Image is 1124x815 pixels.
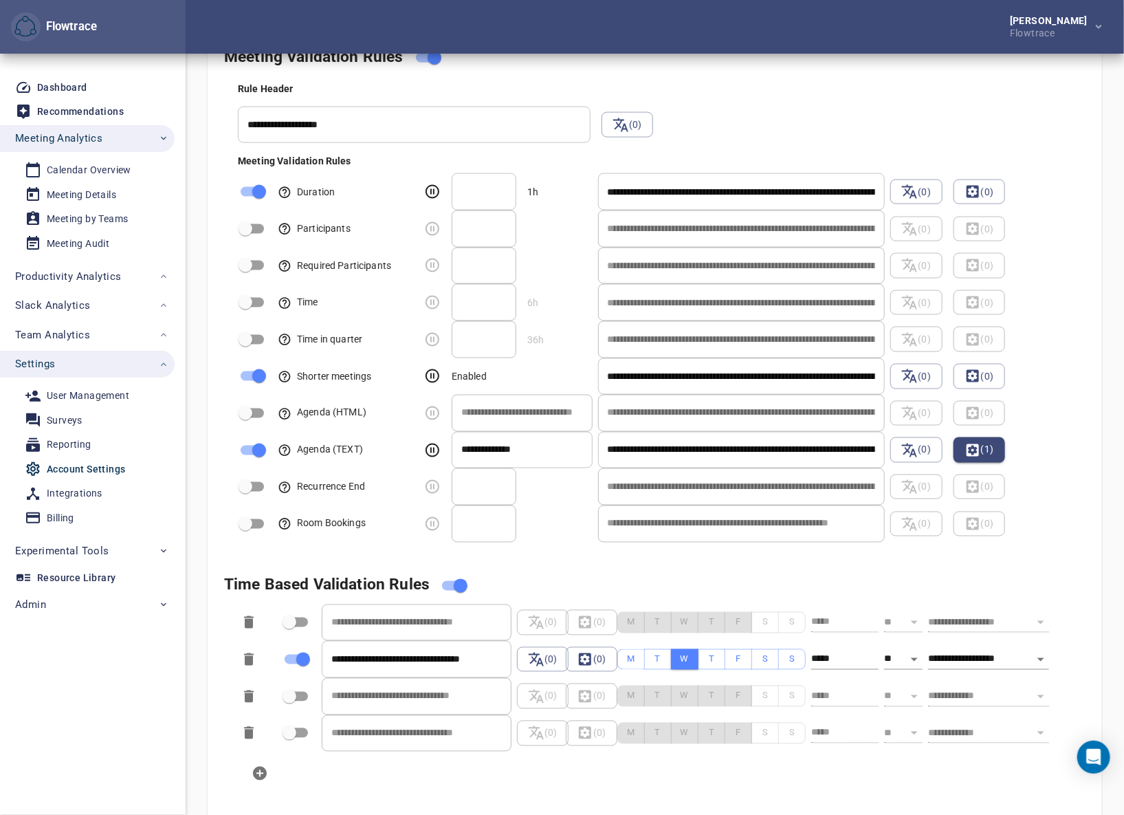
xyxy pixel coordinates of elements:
button: Delete this item [232,680,265,713]
svg: This rule is considered suggestion. Depending on the status, rule either stops user from sending ... [424,221,441,237]
div: Flowtrace [11,12,97,42]
span: T [651,652,665,668]
div: Flowtrace [1010,25,1093,38]
button: Flowtrace [11,12,41,42]
svg: This rule is considered suggestion. Depending on the status, rule either stops user from sending ... [424,257,441,274]
span: Meeting Validation Rules [238,155,351,166]
span: (0) [517,647,569,672]
span: W [681,652,689,668]
span: This rule can be used to validate contents of the HTML formatted agenda field. Field is automatic... [278,407,366,418]
div: User Management [47,387,129,404]
div: Recommendations [37,103,124,120]
svg: This rule is considered suggestion. Depending on the status, rule either stops user from sending ... [424,368,441,384]
div: 1h [522,180,544,204]
span: Experimental Tools [15,542,109,560]
button: Add new item [243,757,276,790]
span: (0) [901,442,931,458]
span: Header for your meeting policy rules. i.e. Meeting Policy Hints [238,83,294,94]
svg: This rule is considered suggestion. Depending on the status, rule either stops user from sending ... [424,405,441,422]
div: Resource Library [37,569,115,587]
span: (0) [528,651,558,669]
button: S [751,649,779,671]
button: M [617,649,645,671]
span: (0) [901,184,931,200]
span: Productivity Analytics [15,268,121,285]
span: (0) [577,651,606,669]
svg: This rule is considered suggestion. Depending on the status, rule either stops user from sending ... [424,479,441,495]
div: 36h [527,333,544,347]
svg: This rule is considered suggestion. Depending on the status, rule either stops user from sending ... [424,294,441,311]
div: Surveys [47,412,82,429]
span: Meeting Analytics [15,129,102,147]
div: 6h [527,296,538,309]
span: (0) [954,364,1005,389]
span: This rule can be used to validate the duration of the meeting. [278,186,335,197]
button: [PERSON_NAME]Flowtrace [988,12,1113,42]
button: Delete this item [232,717,265,750]
div: Billing [47,510,74,527]
span: Time Based Validation Rules [224,576,430,594]
div: Enabled [452,369,593,383]
button: S [778,649,806,671]
span: (0) [566,647,617,672]
svg: This rule is considered suggestion. Depending on the status, rule either stops user from sending ... [424,332,441,348]
div: Reporting [47,436,91,453]
span: (0) [965,368,994,384]
div: Meeting Details [47,186,116,204]
span: S [785,652,799,668]
span: (0) [901,368,931,384]
svg: This rule is considered suggestion. Depending on the status, rule either stops user from sending ... [424,442,441,459]
span: S [758,652,772,668]
span: (0) [954,180,1005,204]
span: This rule can be used to validate how long the recurring meeting is scheduled to run. [278,481,365,492]
span: This rule can be used to validate contents of the text formatted agenda field. Field is automatic... [278,444,363,455]
span: (0) [602,112,653,137]
span: Slack Analytics [15,296,90,314]
div: Meeting by Teams [47,210,128,228]
span: Team Analytics [15,326,90,344]
div: Flowtrace [41,19,97,35]
div: Calendar Overview [47,162,131,179]
svg: This rule is considered suggestion. Depending on the status, rule either stops user from sending ... [424,516,441,532]
span: T [705,652,718,668]
div: Integrations [47,485,102,502]
span: (1) [965,442,994,458]
span: (0) [890,364,942,389]
button: T [698,649,725,671]
div: Open Intercom Messenger [1077,741,1110,774]
span: M [624,652,638,668]
div: Account Settings [47,461,125,478]
button: Delete this item [232,606,265,639]
div: Meeting Audit [47,235,109,252]
button: F [725,649,752,671]
img: Flowtrace [14,16,36,38]
div: Dashboard [37,79,87,96]
span: F [731,652,745,668]
span: (0) [890,180,942,204]
svg: This rule is considered suggestion. Depending on the status, rule either stops user from sending ... [424,184,441,200]
span: (0) [890,437,942,462]
span: (0) [613,116,642,133]
span: This rule can be used to validate the total time of the meeting [(organizer + invitees) * duratio... [278,296,318,307]
span: Time in quarter [278,334,362,345]
span: These rules are controlling the dialog which is shown before user sends a calendar invite. [224,47,404,66]
span: This rule can be used to remind organizer to be considerate with meeting room bookings. [278,518,366,529]
span: (1) [954,437,1005,462]
span: Admin [15,596,46,613]
span: This rule can be used to validate the total number of participants (required + optional) of the m... [278,223,351,234]
button: W [671,649,698,671]
span: This rule can be used to remind people to shorten their meetings. It is shown if meeting ends at ... [278,371,371,382]
button: Delete this item [232,643,265,676]
span: Required Participants [278,260,391,271]
button: T [644,649,672,671]
span: (0) [965,184,994,200]
span: Settings [15,355,55,373]
div: [PERSON_NAME] [1010,16,1093,25]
